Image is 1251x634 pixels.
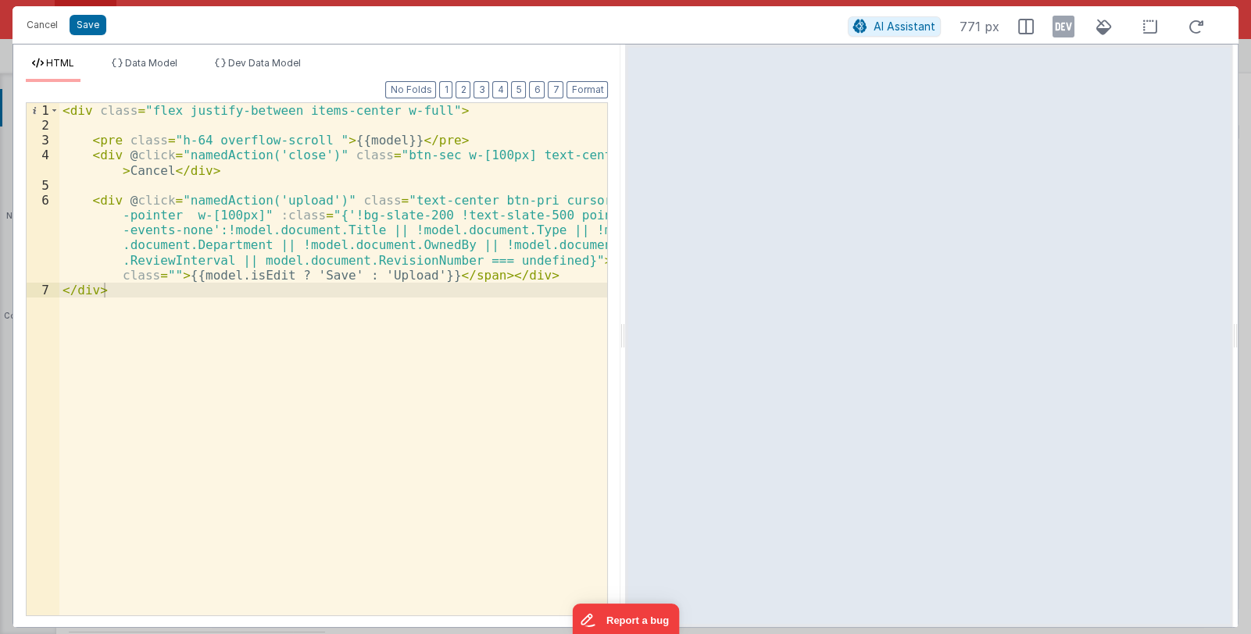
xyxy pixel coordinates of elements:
[27,103,59,118] div: 1
[548,81,563,98] button: 7
[27,193,59,283] div: 6
[27,133,59,148] div: 3
[456,81,470,98] button: 2
[385,81,436,98] button: No Folds
[567,81,608,98] button: Format
[19,14,66,36] button: Cancel
[874,20,935,33] span: AI Assistant
[848,16,941,37] button: AI Assistant
[46,57,74,69] span: HTML
[27,178,59,193] div: 5
[70,15,106,35] button: Save
[228,57,301,69] span: Dev Data Model
[27,283,59,297] div: 7
[960,17,999,36] span: 771 px
[529,81,545,98] button: 6
[27,118,59,133] div: 2
[492,81,508,98] button: 4
[439,81,452,98] button: 1
[474,81,489,98] button: 3
[125,57,177,69] span: Data Model
[511,81,526,98] button: 5
[27,148,59,177] div: 4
